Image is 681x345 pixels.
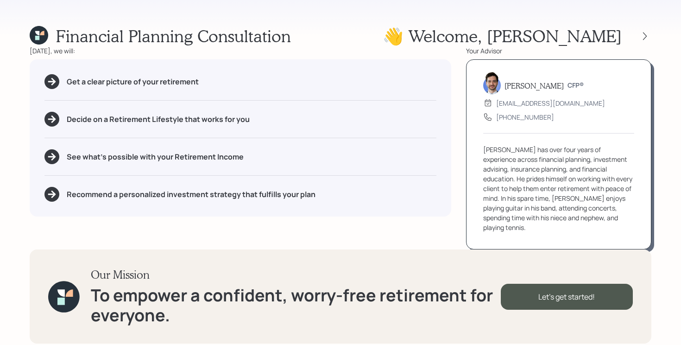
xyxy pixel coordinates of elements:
[501,284,633,310] div: Let's get started!
[483,145,634,232] div: [PERSON_NAME] has over four years of experience across financial planning, investment advising, i...
[56,26,291,46] h1: Financial Planning Consultation
[67,190,315,199] h5: Recommend a personalized investment strategy that fulfills your plan
[496,98,605,108] div: [EMAIL_ADDRESS][DOMAIN_NAME]
[496,112,554,122] div: [PHONE_NUMBER]
[91,268,501,281] h3: Our Mission
[383,26,622,46] h1: 👋 Welcome , [PERSON_NAME]
[67,115,250,124] h5: Decide on a Retirement Lifestyle that works for you
[567,82,584,89] h6: CFP®
[67,153,244,161] h5: See what's possible with your Retirement Income
[466,46,651,56] div: Your Advisor
[504,81,564,90] h5: [PERSON_NAME]
[483,72,501,94] img: jonah-coleman-headshot.png
[30,46,451,56] div: [DATE], we will:
[91,285,501,325] h1: To empower a confident, worry-free retirement for everyone.
[67,77,199,86] h5: Get a clear picture of your retirement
